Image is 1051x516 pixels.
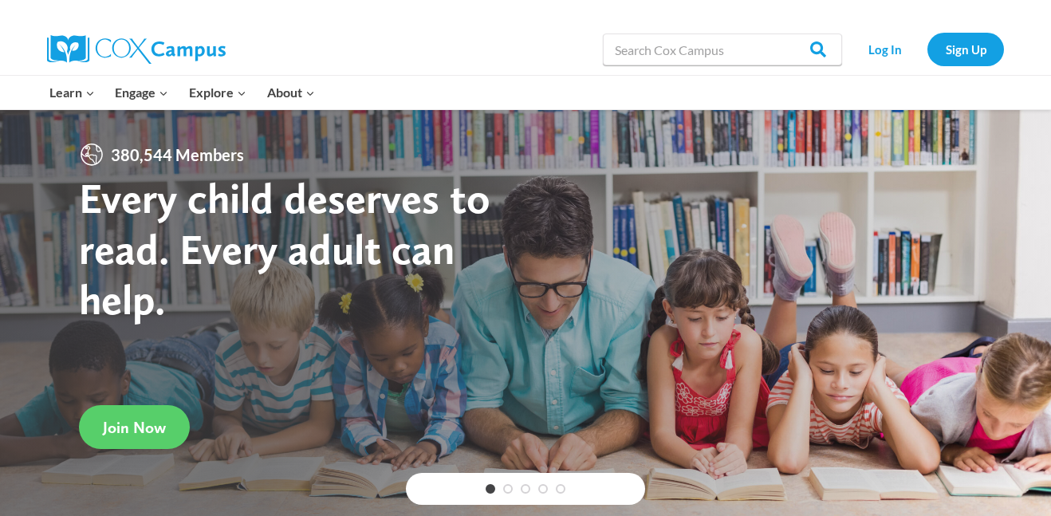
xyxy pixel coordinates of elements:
[39,76,325,109] nav: Primary Navigation
[850,33,919,65] a: Log In
[521,484,530,494] a: 3
[189,82,246,103] span: Explore
[49,82,95,103] span: Learn
[267,82,315,103] span: About
[115,82,168,103] span: Engage
[503,484,513,494] a: 2
[603,33,842,65] input: Search Cox Campus
[538,484,548,494] a: 4
[927,33,1004,65] a: Sign Up
[103,418,166,437] span: Join Now
[486,484,495,494] a: 1
[47,35,226,64] img: Cox Campus
[79,172,490,325] strong: Every child deserves to read. Every adult can help.
[79,405,190,449] a: Join Now
[104,142,250,167] span: 380,544 Members
[556,484,565,494] a: 5
[850,33,1004,65] nav: Secondary Navigation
